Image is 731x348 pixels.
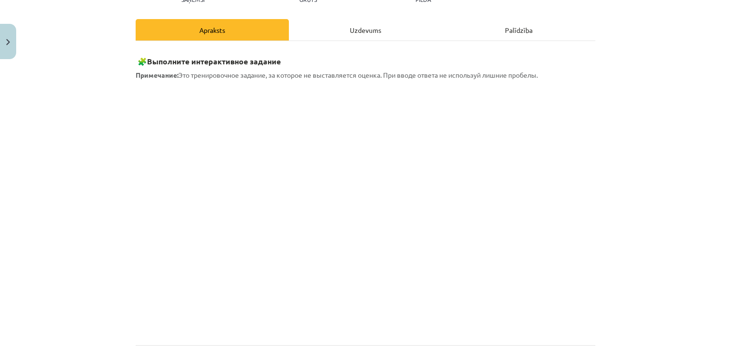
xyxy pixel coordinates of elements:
span: Это тренировочное задание, за которое не выставляется оценка. При вводе ответа не используй лишни... [136,71,538,79]
b: Выполните интерактивное задание [147,56,281,66]
div: Palīdzība [442,19,595,41]
strong: Примечание: [136,71,178,79]
div: Apraksts [136,19,289,41]
h3: 🧩 [136,50,595,67]
iframe: Тема 2 Задание 10 [136,86,595,333]
div: Uzdevums [289,19,442,41]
